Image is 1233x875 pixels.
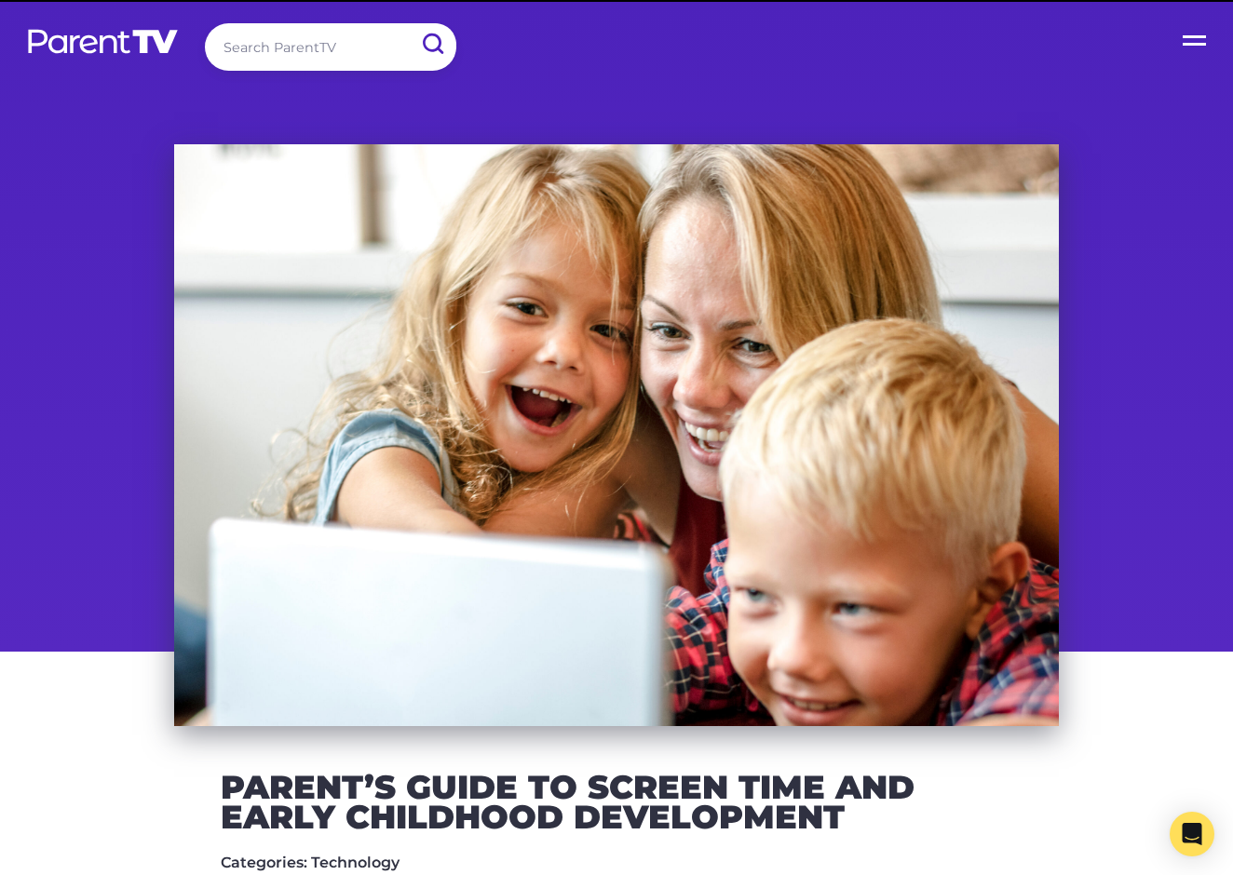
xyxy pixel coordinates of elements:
img: parenttv-logo-white.4c85aaf.svg [26,28,180,55]
h2: Parent’s Guide to Screen Time and Early Childhood Development [221,773,1012,831]
h5: Categories: Technology [221,854,1012,871]
input: Search ParentTV [205,23,456,71]
input: Submit [408,23,456,65]
div: Open Intercom Messenger [1170,812,1214,856]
